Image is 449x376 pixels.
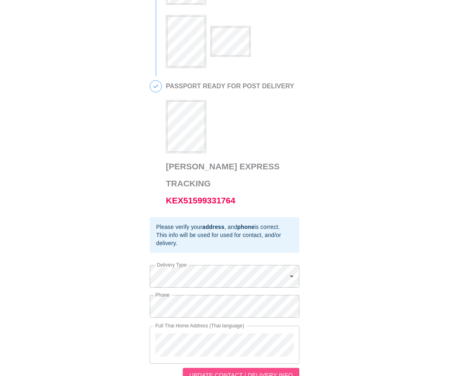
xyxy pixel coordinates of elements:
a: KEX51599331764 [166,196,235,205]
h3: [PERSON_NAME] Express Tracking [166,158,295,209]
div: Please verify your , and is correct. [156,223,293,231]
b: phone [237,224,255,230]
span: 5 [150,81,161,92]
h2: PASSPORT READY FOR POST DELIVERY [166,83,295,90]
b: address [202,224,224,230]
div: This info will be used for used for contact, and/or delivery. [156,231,293,247]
